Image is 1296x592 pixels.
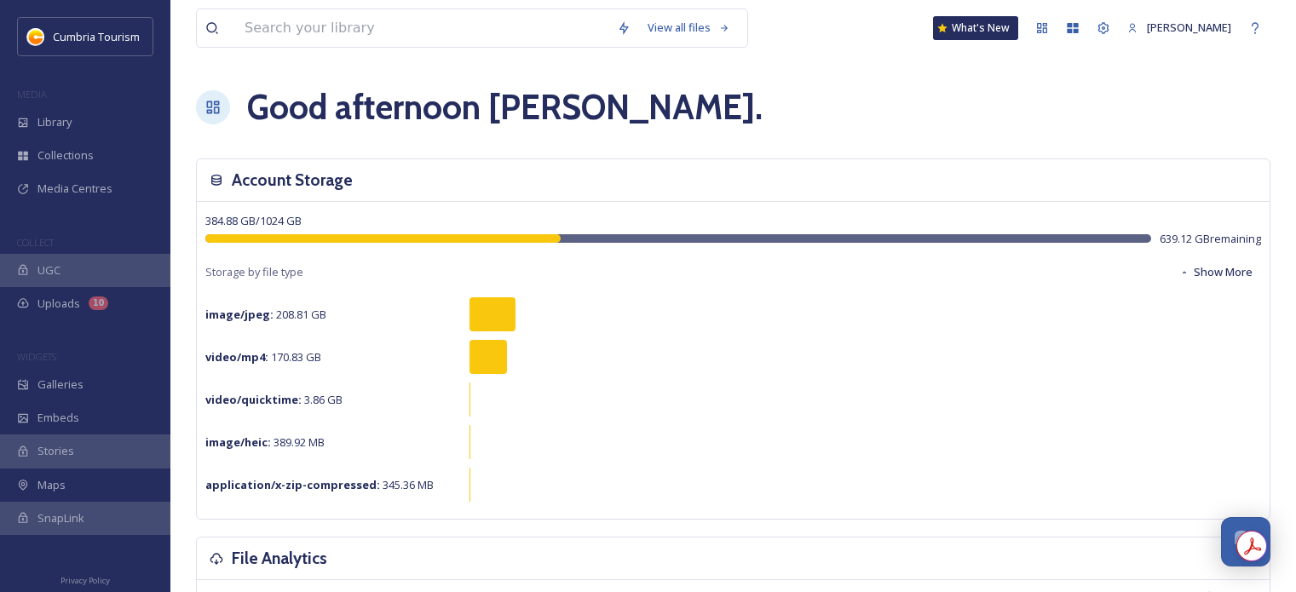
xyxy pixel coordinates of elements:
span: WIDGETS [17,350,56,363]
h3: Account Storage [232,168,353,193]
span: Library [37,114,72,130]
strong: image/jpeg : [205,307,274,322]
span: 639.12 GB remaining [1160,231,1261,247]
h1: Good afternoon [PERSON_NAME] . [247,82,763,133]
span: Storage by file type [205,264,303,280]
span: Uploads [37,296,80,312]
span: COLLECT [17,236,54,249]
strong: application/x-zip-compressed : [205,477,380,492]
a: View all files [639,11,739,44]
span: 208.81 GB [205,307,326,322]
strong: video/mp4 : [205,349,268,365]
a: Privacy Policy [60,569,110,589]
a: [PERSON_NAME] [1119,11,1240,44]
span: UGC [37,262,60,279]
span: Galleries [37,376,84,393]
span: 345.36 MB [205,477,434,492]
strong: image/heic : [205,434,271,450]
div: 10 [89,296,108,310]
span: Privacy Policy [60,575,110,586]
span: Stories [37,443,74,459]
span: MEDIA [17,88,47,101]
a: What's New [933,16,1018,40]
span: [PERSON_NAME] [1147,20,1231,35]
strong: video/quicktime : [205,392,302,407]
span: Collections [37,147,94,164]
span: Maps [37,477,66,493]
span: SnapLink [37,510,84,526]
button: Open Chat [1221,517,1270,566]
button: Show More [1171,256,1261,289]
span: Cumbria Tourism [53,29,140,44]
span: Media Centres [37,181,112,197]
h3: File Analytics [232,546,327,571]
input: Search your library [236,9,608,47]
span: 389.92 MB [205,434,325,450]
img: images.jpg [27,28,44,45]
span: 170.83 GB [205,349,321,365]
span: Embeds [37,410,79,426]
span: 3.86 GB [205,392,343,407]
span: 384.88 GB / 1024 GB [205,213,302,228]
